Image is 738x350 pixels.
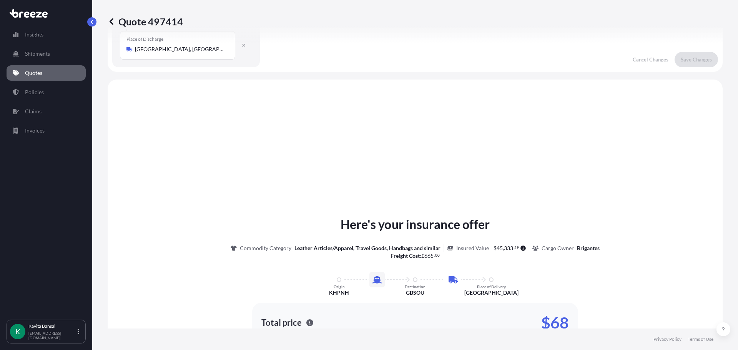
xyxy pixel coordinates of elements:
[541,317,569,329] p: $68
[542,244,574,252] p: Cargo Owner
[7,27,86,42] a: Insights
[25,88,44,96] p: Policies
[240,244,291,252] p: Commodity Category
[7,46,86,61] a: Shipments
[688,336,713,342] a: Terms of Use
[15,328,20,335] span: K
[7,123,86,138] a: Invoices
[25,31,43,38] p: Insights
[28,331,76,340] p: [EMAIL_ADDRESS][DOMAIN_NAME]
[577,244,600,252] p: Brigantes
[135,45,226,53] input: Place of Discharge
[503,245,504,251] span: ,
[514,246,519,249] span: 29
[28,323,76,329] p: Kavita Bansal
[108,15,183,28] p: Quote 497414
[7,85,86,100] a: Policies
[456,244,489,252] p: Insured Value
[405,284,426,289] p: Destination
[494,245,497,251] span: $
[406,289,424,297] p: GBSOU
[633,56,668,63] p: Cancel Changes
[25,69,42,77] p: Quotes
[391,252,420,259] b: Freight Cost
[424,253,434,259] span: 665
[334,284,345,289] p: Origin
[653,336,681,342] a: Privacy Policy
[7,65,86,81] a: Quotes
[464,289,519,297] p: [GEOGRAPHIC_DATA]
[341,215,490,234] p: Here's your insurance offer
[434,254,435,257] span: .
[504,245,513,251] span: 333
[25,50,50,58] p: Shipments
[675,52,718,67] button: Save Changes
[497,245,503,251] span: 45
[329,289,349,297] p: KHPNH
[627,52,675,67] button: Cancel Changes
[294,244,440,252] p: Leather Articles/Apparel, Travel Goods, Handbags and similar
[514,246,514,249] span: .
[7,104,86,119] a: Claims
[25,108,42,115] p: Claims
[681,56,712,63] p: Save Changes
[25,127,45,134] p: Invoices
[435,254,440,257] span: 00
[421,253,424,259] span: £
[391,252,440,260] p: :
[261,319,302,327] p: Total price
[477,284,506,289] p: Place of Delivery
